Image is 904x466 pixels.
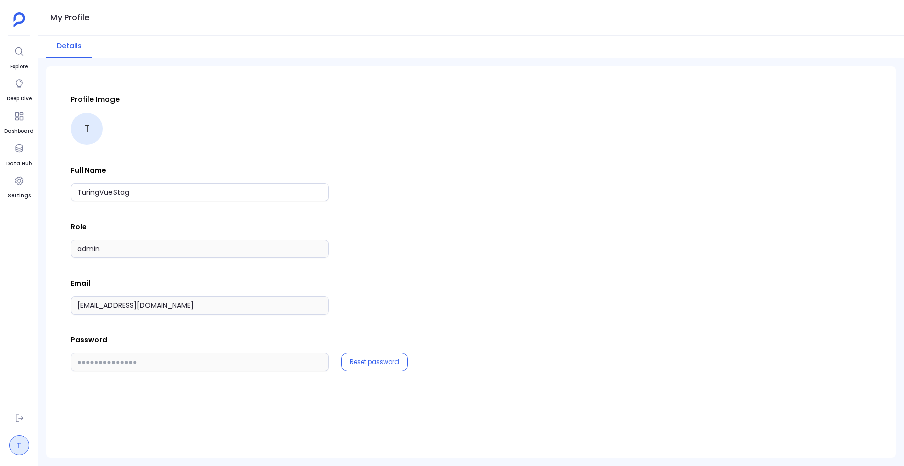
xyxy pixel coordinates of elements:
[71,353,329,371] input: ●●●●●●●●●●●●●●
[8,172,31,200] a: Settings
[50,11,89,25] h1: My Profile
[71,278,872,288] p: Email
[71,222,872,232] p: Role
[7,95,32,103] span: Deep Dive
[4,127,34,135] span: Dashboard
[71,94,872,105] p: Profile Image
[9,435,29,455] a: T
[46,36,92,58] button: Details
[13,12,25,27] img: petavue logo
[4,107,34,135] a: Dashboard
[10,42,28,71] a: Explore
[71,113,103,145] div: T
[10,63,28,71] span: Explore
[350,358,399,366] button: Reset password
[71,183,329,201] input: Full Name
[7,75,32,103] a: Deep Dive
[6,160,32,168] span: Data Hub
[71,296,329,315] input: Email
[71,335,872,345] p: Password
[8,192,31,200] span: Settings
[71,165,872,175] p: Full Name
[6,139,32,168] a: Data Hub
[71,240,329,258] input: Role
